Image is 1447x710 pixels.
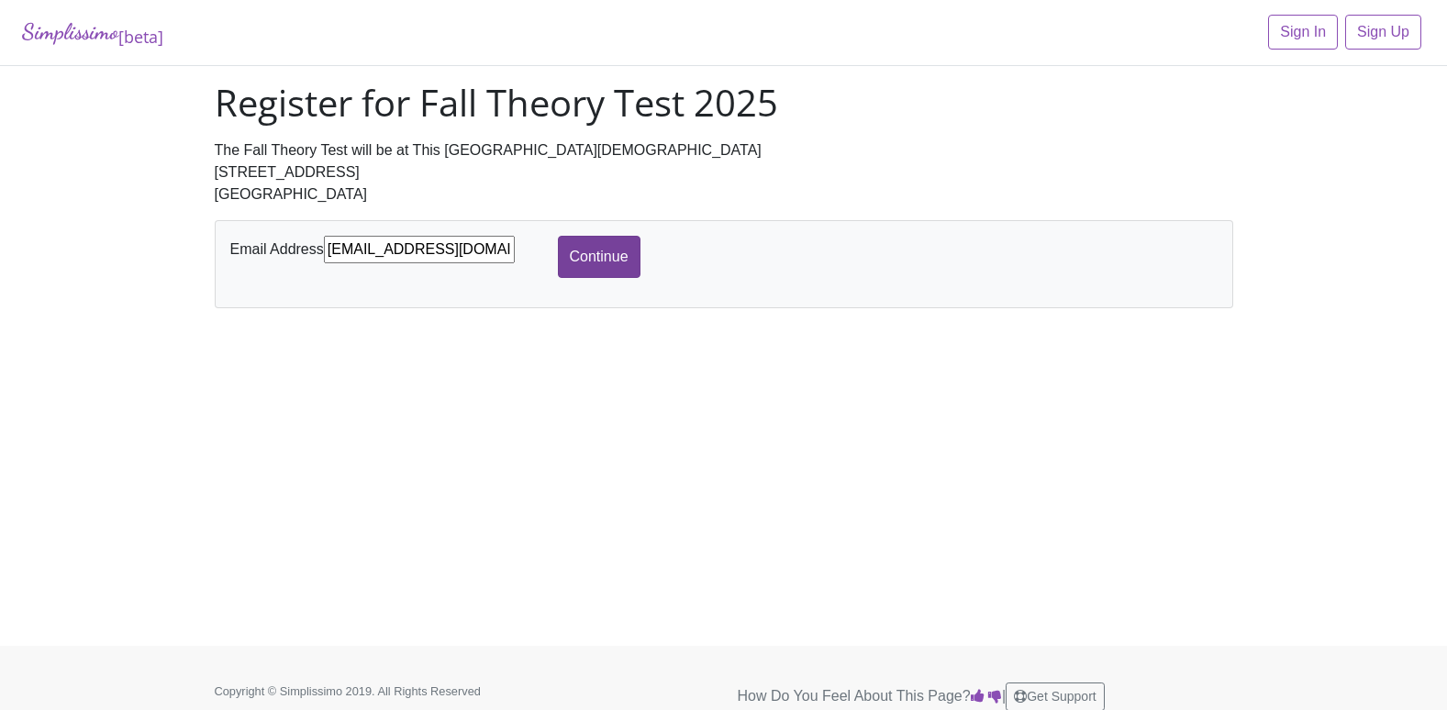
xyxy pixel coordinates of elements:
[215,139,1233,205] div: The Fall Theory Test will be at This [GEOGRAPHIC_DATA][DEMOGRAPHIC_DATA] [STREET_ADDRESS] [GEOGRA...
[215,682,536,700] p: Copyright © Simplissimo 2019. All Rights Reserved
[226,236,558,263] div: Email Address
[1268,15,1338,50] a: Sign In
[22,15,163,50] a: Simplissimo[beta]
[118,26,163,48] sub: [beta]
[558,236,640,278] input: Continue
[215,81,1233,125] h1: Register for Fall Theory Test 2025
[1345,15,1421,50] a: Sign Up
